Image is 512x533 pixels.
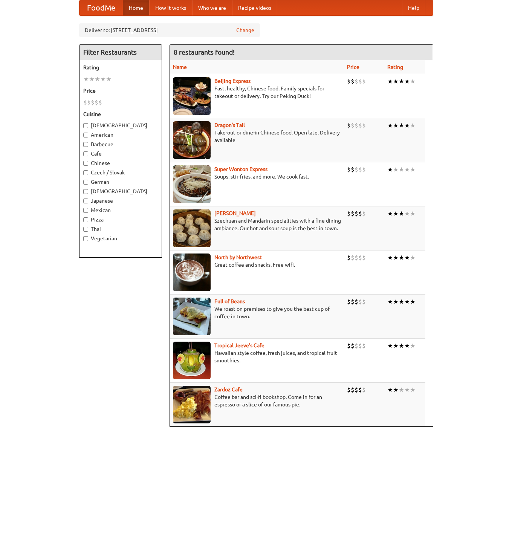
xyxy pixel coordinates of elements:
[393,77,399,86] li: ★
[393,386,399,394] li: ★
[351,165,355,174] li: $
[79,45,162,60] h4: Filter Restaurants
[399,386,404,394] li: ★
[387,386,393,394] li: ★
[404,298,410,306] li: ★
[347,64,359,70] a: Price
[402,0,425,15] a: Help
[387,64,403,70] a: Rating
[83,208,88,213] input: Mexican
[173,298,211,335] img: beans.jpg
[358,254,362,262] li: $
[83,227,88,232] input: Thai
[83,98,87,107] li: $
[87,98,91,107] li: $
[173,254,211,291] img: north.jpg
[100,75,106,83] li: ★
[83,110,158,118] h5: Cuisine
[214,166,267,172] a: Super Wonton Express
[83,150,158,157] label: Cafe
[83,197,158,205] label: Japanese
[404,342,410,350] li: ★
[358,165,362,174] li: $
[83,133,88,137] input: American
[83,199,88,203] input: Japanese
[173,393,341,408] p: Coffee bar and sci-fi bookshop. Come in for an espresso or a slice of our famous pie.
[355,386,358,394] li: $
[173,305,341,320] p: We roast on premises to give you the best cup of coffee in town.
[393,254,399,262] li: ★
[399,121,404,130] li: ★
[362,77,366,86] li: $
[214,254,262,260] a: North by Northwest
[393,121,399,130] li: ★
[362,165,366,174] li: $
[410,121,416,130] li: ★
[351,254,355,262] li: $
[404,121,410,130] li: ★
[83,189,88,194] input: [DEMOGRAPHIC_DATA]
[214,122,245,128] a: Dragon's Tail
[410,342,416,350] li: ★
[393,298,399,306] li: ★
[362,254,366,262] li: $
[83,141,158,148] label: Barbecue
[347,298,351,306] li: $
[387,209,393,218] li: ★
[347,254,351,262] li: $
[173,121,211,159] img: dragon.jpg
[410,209,416,218] li: ★
[404,386,410,394] li: ★
[355,121,358,130] li: $
[232,0,277,15] a: Recipe videos
[399,209,404,218] li: ★
[83,188,158,195] label: [DEMOGRAPHIC_DATA]
[83,122,158,129] label: [DEMOGRAPHIC_DATA]
[98,98,102,107] li: $
[83,131,158,139] label: American
[214,298,245,304] a: Full of Beans
[387,77,393,86] li: ★
[410,254,416,262] li: ★
[351,209,355,218] li: $
[173,85,341,100] p: Fast, healthy, Chinese food. Family specials for takeout or delivery. Try our Peking Duck!
[347,121,351,130] li: $
[173,217,341,232] p: Szechuan and Mandarin specialities with a fine dining ambiance. Our hot and sour soup is the best...
[79,0,123,15] a: FoodMe
[387,342,393,350] li: ★
[83,161,88,166] input: Chinese
[351,298,355,306] li: $
[83,216,158,223] label: Pizza
[358,342,362,350] li: $
[362,386,366,394] li: $
[83,87,158,95] h5: Price
[173,342,211,379] img: jeeves.jpg
[173,261,341,269] p: Great coffee and snacks. Free wifi.
[351,121,355,130] li: $
[173,165,211,203] img: superwonton.jpg
[173,349,341,364] p: Hawaiian style coffee, fresh juices, and tropical fruit smoothies.
[410,386,416,394] li: ★
[387,121,393,130] li: ★
[362,342,366,350] li: $
[214,386,243,392] a: Zardoz Cafe
[410,77,416,86] li: ★
[83,217,88,222] input: Pizza
[173,173,341,180] p: Soups, stir-fries, and more. We cook fast.
[83,169,158,176] label: Czech / Slovak
[399,298,404,306] li: ★
[83,236,88,241] input: Vegetarian
[347,165,351,174] li: $
[214,210,256,216] b: [PERSON_NAME]
[355,77,358,86] li: $
[173,77,211,115] img: beijing.jpg
[83,123,88,128] input: [DEMOGRAPHIC_DATA]
[355,254,358,262] li: $
[399,165,404,174] li: ★
[173,129,341,144] p: Take-out or dine-in Chinese food. Open late. Delivery available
